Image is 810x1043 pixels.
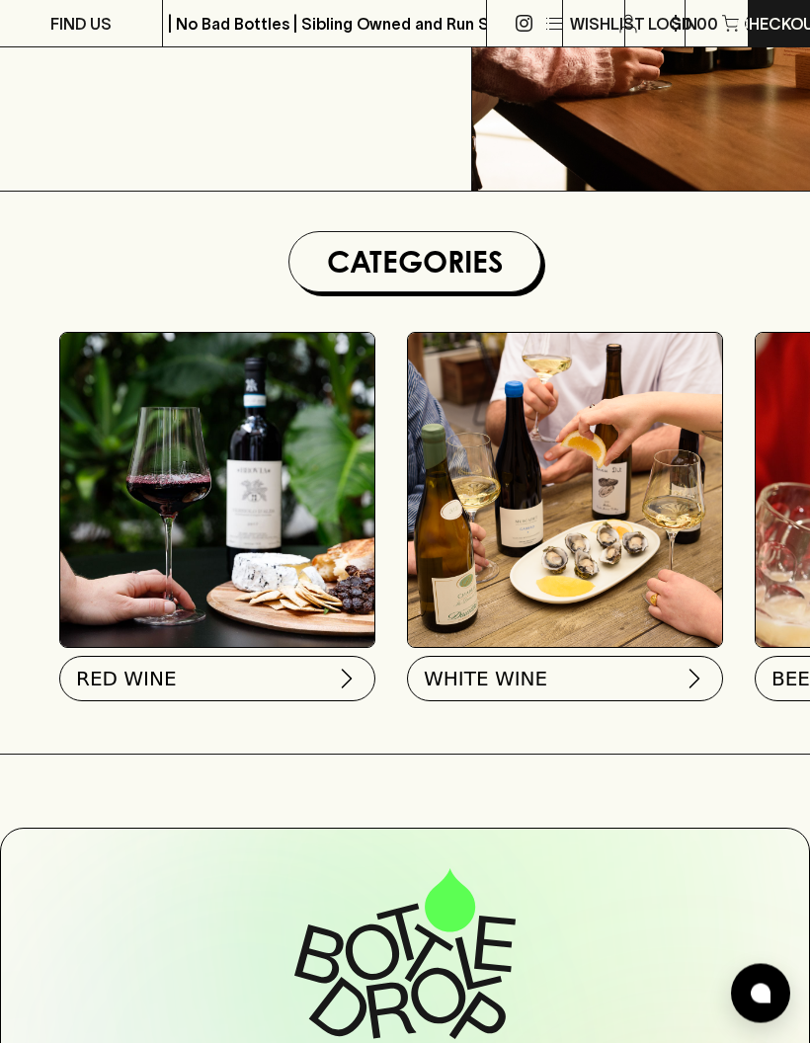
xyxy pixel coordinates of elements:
button: RED WINE [59,657,375,702]
button: WHITE WINE [407,657,723,702]
span: RED WINE [76,666,177,693]
img: Red Wine Tasting [60,334,374,648]
img: chevron-right.svg [335,668,359,691]
img: Bottle Drop [294,869,516,1040]
p: FIND US [50,12,112,36]
span: WHITE WINE [424,666,547,693]
p: Login [648,12,697,36]
p: Wishlist [570,12,645,36]
img: chevron-right.svg [683,668,706,691]
img: optimise [408,334,722,648]
p: $0.00 [671,12,718,36]
img: bubble-icon [751,984,770,1003]
h1: Categories [297,241,532,284]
